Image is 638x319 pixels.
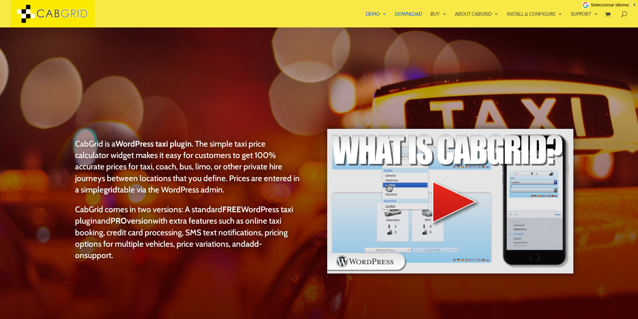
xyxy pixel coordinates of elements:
strong: PRO [111,216,127,226]
a: Demo [366,11,386,27]
a: Install & Configure [507,11,562,27]
a: About CabGrid [455,11,498,27]
a: Download [395,11,422,27]
a: PROversion [111,216,153,226]
a: Support [571,11,598,27]
span: ▼ [632,2,637,7]
a: WordPress taxi booking plugin Intro Video [327,269,574,275]
strong: grid [104,184,117,194]
strong: WordPress taxi plugin [116,139,192,149]
span: ​ [630,2,631,7]
a: Seleccionar idioma​ [591,2,637,7]
a: add-on [75,239,262,260]
p: CabGrid is a . The simple taxi price calculator widget makes it easy for customers to get 100% ac... [75,138,300,204]
p: CabGrid comes in two versions: A standard and with extra features such as online taxi booking, cr... [75,204,300,261]
img: WordPress taxi booking plugin Intro Video [327,128,574,274]
span: Seleccionar idioma [591,2,629,7]
a: CabGrid Taxi Plugin [11,9,95,16]
strong: FREE [222,204,241,214]
a: FREEWordPress taxi plugin [75,204,293,226]
a: Buy [430,11,446,27]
